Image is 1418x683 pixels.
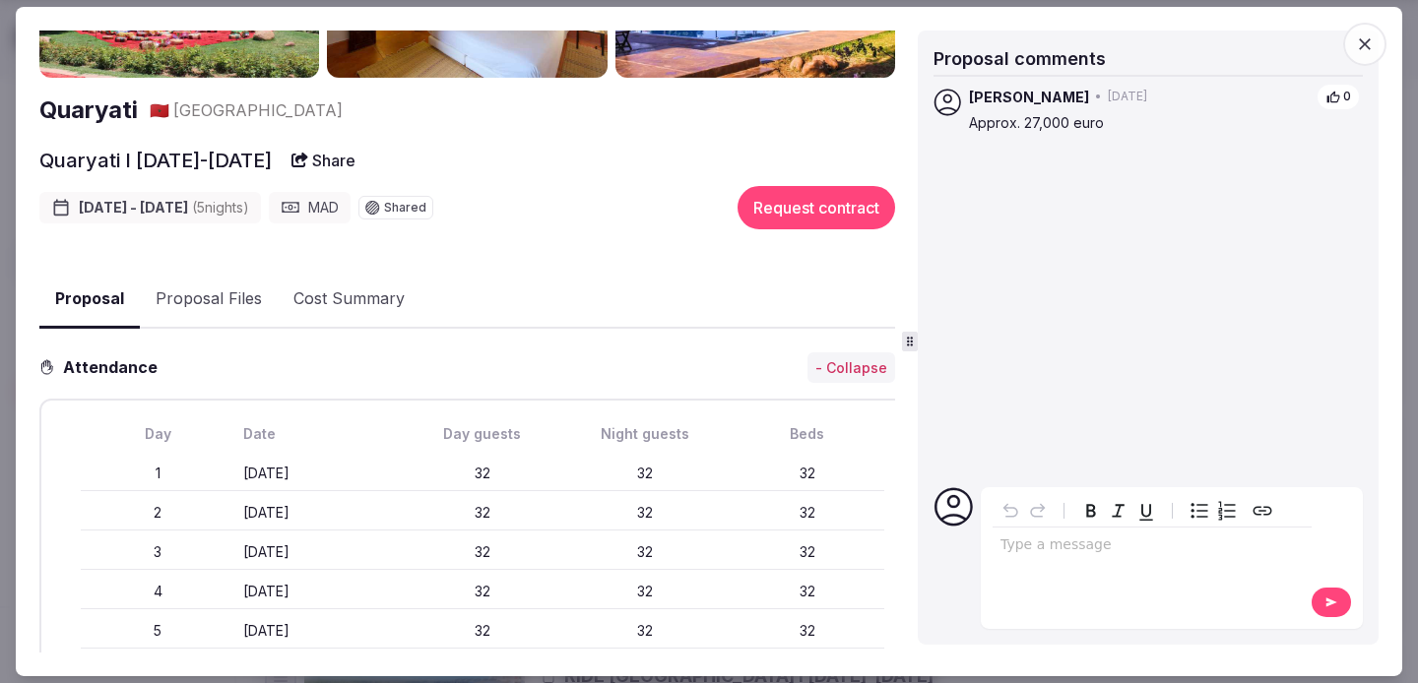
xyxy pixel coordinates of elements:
[81,424,235,444] div: Day
[1077,497,1105,525] button: Bold
[39,93,138,127] a: Quaryati
[567,621,722,641] div: 32
[406,503,560,523] div: 32
[79,198,249,217] span: [DATE] - [DATE]
[567,464,722,483] div: 32
[969,88,1089,107] span: [PERSON_NAME]
[39,146,272,173] h2: Quaryati I [DATE]-[DATE]
[278,271,420,328] button: Cost Summary
[280,142,367,177] button: Share
[969,113,1359,133] p: Approx. 27,000 euro
[1318,85,1359,109] button: 0
[173,98,343,120] span: [GEOGRAPHIC_DATA]
[406,464,560,483] div: 32
[730,424,884,444] div: Beds
[140,271,278,328] button: Proposal Files
[567,582,722,601] div: 32
[1108,89,1147,105] span: [DATE]
[1105,497,1132,525] button: Italic
[39,270,140,328] button: Proposal
[567,424,722,444] div: Night guests
[807,351,895,383] button: - Collapse
[1343,89,1351,105] span: 0
[738,185,895,228] button: Request contract
[1186,497,1213,525] button: Bulleted list
[81,464,235,483] div: 1
[384,201,426,213] span: Shared
[567,503,722,523] div: 32
[1132,497,1160,525] button: Underline
[150,98,169,120] button: 🇲🇦
[730,464,884,483] div: 32
[150,99,169,119] span: 🇲🇦
[1213,497,1241,525] button: Numbered list
[243,582,398,601] div: [DATE]
[730,542,884,562] div: 32
[730,503,884,523] div: 32
[55,355,173,379] h3: Attendance
[81,542,235,562] div: 3
[81,582,235,601] div: 4
[81,621,235,641] div: 5
[730,582,884,601] div: 32
[406,424,560,444] div: Day guests
[1095,89,1102,105] span: •
[1186,497,1241,525] div: toggle group
[406,582,560,601] div: 32
[269,191,351,222] div: MAD
[993,528,1312,567] div: editable markdown
[243,503,398,523] div: [DATE]
[243,621,398,641] div: [DATE]
[730,621,884,641] div: 32
[406,542,560,562] div: 32
[81,503,235,523] div: 2
[243,464,398,483] div: [DATE]
[192,199,249,216] span: ( 5 night s )
[934,48,1106,69] span: Proposal comments
[1249,497,1276,525] button: Create link
[243,542,398,562] div: [DATE]
[243,424,398,444] div: Date
[567,542,722,562] div: 32
[406,621,560,641] div: 32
